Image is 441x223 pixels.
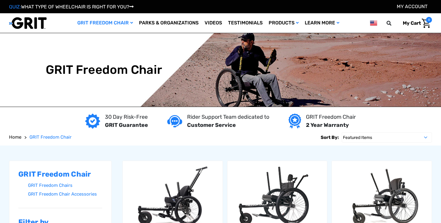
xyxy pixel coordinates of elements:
p: GRIT Freedom Chair [306,113,356,121]
img: GRIT Guarantee [85,114,100,129]
a: Products [266,13,302,33]
a: Videos [202,13,225,33]
a: Home [9,134,21,141]
a: Cart with 0 items [398,17,432,30]
a: GRIT Freedom Chair [74,13,136,33]
h1: GRIT Freedom Chair [46,63,162,77]
p: Rider Support Team dedicated to [187,113,269,121]
img: Year warranty [288,114,301,129]
img: us.png [370,19,377,27]
span: My Cart [403,20,421,26]
strong: Customer Service [187,122,236,128]
strong: 2 Year Warranty [306,122,349,128]
label: Sort By: [321,132,339,143]
a: GRIT Freedom Chair [29,134,72,141]
img: Customer service [167,115,182,127]
a: Parks & Organizations [136,13,202,33]
h2: GRIT Freedom Chair [18,170,102,179]
strong: GRIT Guarantee [105,122,148,128]
p: 30 Day Risk-Free [105,113,148,121]
a: Testimonials [225,13,266,33]
a: QUIZ:WHAT TYPE OF WHEELCHAIR IS RIGHT FOR YOU? [9,4,134,10]
a: GRIT Freedom Chairs [28,181,102,190]
span: QUIZ: [9,4,21,10]
a: Learn More [302,13,342,33]
img: Cart [422,19,430,28]
a: Account [397,4,427,9]
img: GRIT All-Terrain Wheelchair and Mobility Equipment [9,17,47,29]
span: 0 [426,17,432,23]
a: GRIT Freedom Chair Accessories [28,190,102,199]
input: Search [389,17,398,30]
